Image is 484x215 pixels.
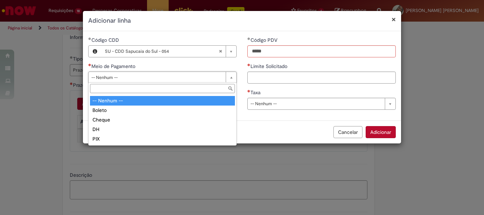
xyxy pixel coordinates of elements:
[90,106,235,115] div: Boleto
[90,134,235,144] div: PIX
[89,95,236,145] ul: Meio de Pagamento
[90,115,235,125] div: Cheque
[90,96,235,106] div: -- Nenhum --
[90,125,235,134] div: DH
